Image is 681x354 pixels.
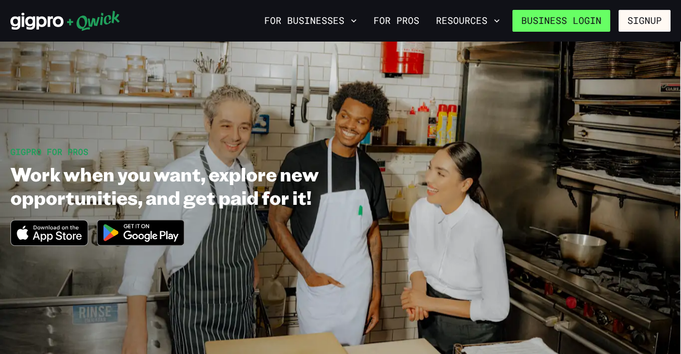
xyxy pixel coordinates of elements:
img: Get it on Google Play [91,213,191,252]
a: Business Login [512,10,610,32]
button: Signup [619,10,671,32]
h1: Work when you want, explore new opportunities, and get paid for it! [10,162,406,209]
span: GIGPRO FOR PROS [10,146,88,157]
button: Resources [432,12,504,30]
a: Download on the App Store [10,237,88,248]
a: For Pros [369,12,423,30]
button: For Businesses [260,12,361,30]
